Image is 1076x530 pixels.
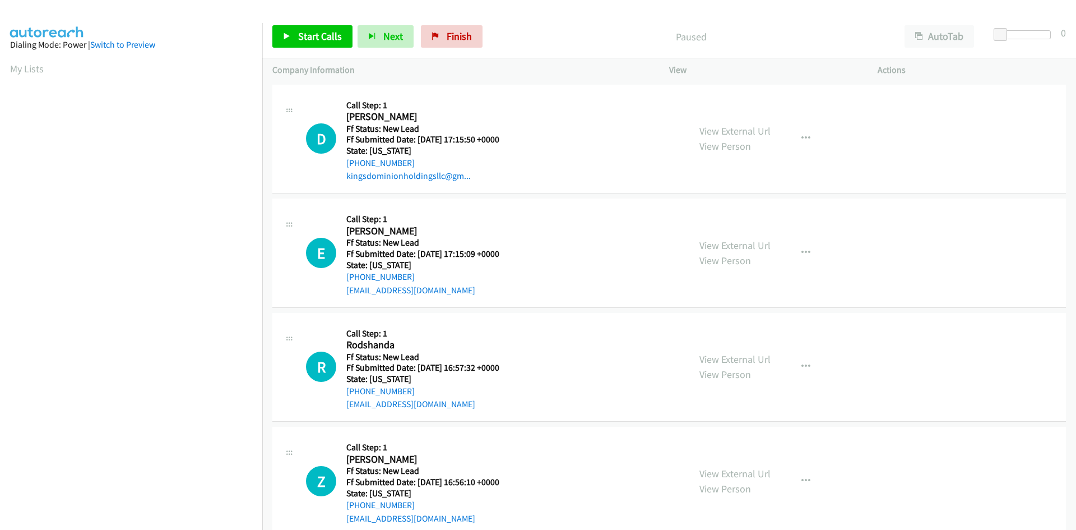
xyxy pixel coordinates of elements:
[346,100,513,111] h5: Call Step: 1
[346,453,513,466] h2: [PERSON_NAME]
[346,466,513,477] h5: Ff Status: New Lead
[346,170,471,181] a: kingsdominionholdingsllc@gm...
[306,352,336,382] h1: R
[421,25,483,48] a: Finish
[699,239,771,252] a: View External Url
[306,466,336,496] h1: Z
[346,352,513,363] h5: Ff Status: New Lead
[346,158,415,168] a: [PHONE_NUMBER]
[346,123,513,135] h5: Ff Status: New Lead
[346,386,415,397] a: [PHONE_NUMBER]
[346,225,513,238] h2: [PERSON_NAME]
[383,30,403,43] span: Next
[346,110,513,123] h2: [PERSON_NAME]
[346,214,513,225] h5: Call Step: 1
[346,285,475,296] a: [EMAIL_ADDRESS][DOMAIN_NAME]
[306,123,336,154] h1: D
[699,254,751,267] a: View Person
[306,352,336,382] div: The call is yet to be attempted
[346,500,415,510] a: [PHONE_NUMBER]
[346,248,513,260] h5: Ff Submitted Date: [DATE] 17:15:09 +0000
[346,237,513,248] h5: Ff Status: New Lead
[346,145,513,156] h5: State: [US_STATE]
[878,63,1066,77] p: Actions
[10,62,44,75] a: My Lists
[346,399,475,409] a: [EMAIL_ADDRESS][DOMAIN_NAME]
[346,477,513,488] h5: Ff Submitted Date: [DATE] 16:56:10 +0000
[306,238,336,268] div: The call is yet to be attempted
[699,467,771,480] a: View External Url
[90,39,155,50] a: Switch to Preview
[447,30,472,43] span: Finish
[346,260,513,271] h5: State: [US_STATE]
[1061,25,1066,40] div: 0
[498,29,884,44] p: Paused
[306,238,336,268] h1: E
[346,271,415,282] a: [PHONE_NUMBER]
[346,513,475,524] a: [EMAIL_ADDRESS][DOMAIN_NAME]
[699,368,751,381] a: View Person
[10,38,252,52] div: Dialing Mode: Power |
[346,328,513,339] h5: Call Step: 1
[999,30,1051,39] div: Delay between calls (in seconds)
[346,339,513,352] h2: Rodshanda
[699,125,771,137] a: View External Url
[298,30,342,43] span: Start Calls
[699,140,751,153] a: View Person
[905,25,974,48] button: AutoTab
[272,63,649,77] p: Company Information
[306,123,336,154] div: The call is yet to be attempted
[699,482,751,495] a: View Person
[358,25,414,48] button: Next
[272,25,353,48] a: Start Calls
[346,362,513,374] h5: Ff Submitted Date: [DATE] 16:57:32 +0000
[699,353,771,366] a: View External Url
[346,134,513,145] h5: Ff Submitted Date: [DATE] 17:15:50 +0000
[346,488,513,499] h5: State: [US_STATE]
[306,466,336,496] div: The call is yet to be attempted
[346,374,513,385] h5: State: [US_STATE]
[669,63,857,77] p: View
[346,442,513,453] h5: Call Step: 1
